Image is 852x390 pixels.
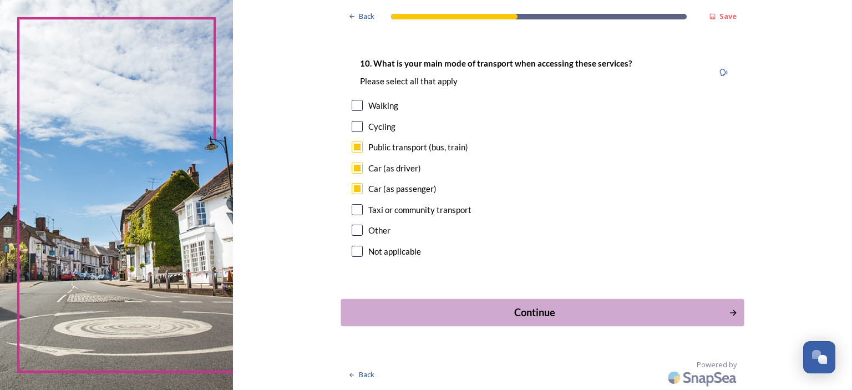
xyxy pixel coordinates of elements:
div: Taxi or community transport [368,204,471,216]
button: Continue [341,299,744,326]
strong: Save [719,11,737,21]
span: Back [359,369,374,380]
div: Car (as passenger) [368,183,437,195]
div: Other [368,224,390,237]
button: Open Chat [803,341,835,373]
div: Car (as driver) [368,162,421,175]
div: Continue [347,305,723,320]
div: Public transport (bus, train) [368,141,468,154]
strong: 10. What is your main mode of transport when accessing these services? [360,58,632,68]
div: Cycling [368,120,395,133]
div: Walking [368,99,398,112]
span: Back [359,11,374,22]
span: Powered by [697,359,737,370]
p: Please select all that apply [360,75,632,87]
div: Not applicable [368,245,421,258]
